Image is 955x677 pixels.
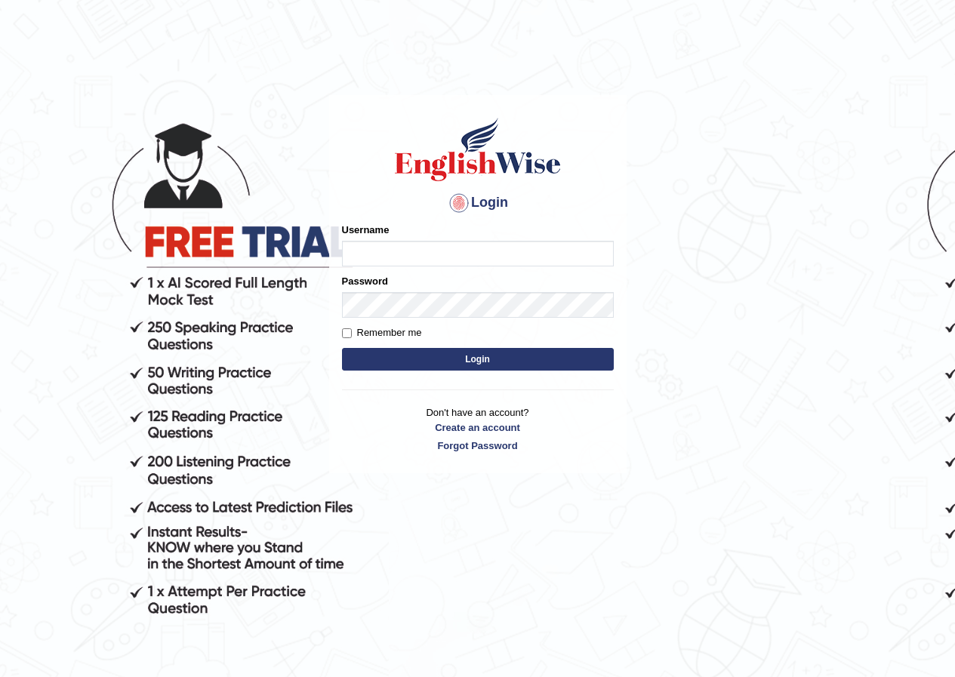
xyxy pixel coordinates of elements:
[342,420,614,435] a: Create an account
[342,274,388,288] label: Password
[342,405,614,452] p: Don't have an account?
[342,223,390,237] label: Username
[342,191,614,215] h4: Login
[342,439,614,453] a: Forgot Password
[392,115,564,183] img: Logo of English Wise sign in for intelligent practice with AI
[342,325,422,340] label: Remember me
[342,328,352,338] input: Remember me
[342,348,614,371] button: Login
